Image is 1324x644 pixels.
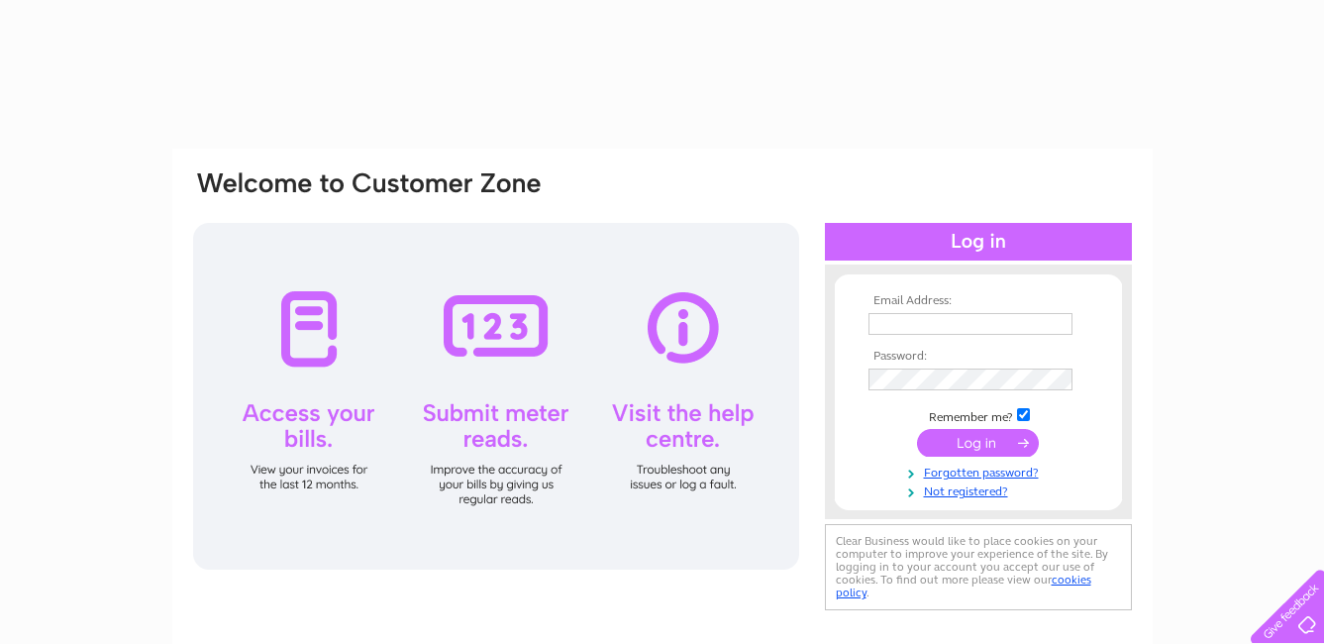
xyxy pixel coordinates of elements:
[917,429,1039,457] input: Submit
[868,462,1093,481] a: Forgotten password?
[864,350,1093,364] th: Password:
[864,405,1093,425] td: Remember me?
[868,481,1093,499] a: Not registered?
[825,524,1132,610] div: Clear Business would like to place cookies on your computer to improve your experience of the sit...
[864,294,1093,308] th: Email Address:
[836,573,1091,599] a: cookies policy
